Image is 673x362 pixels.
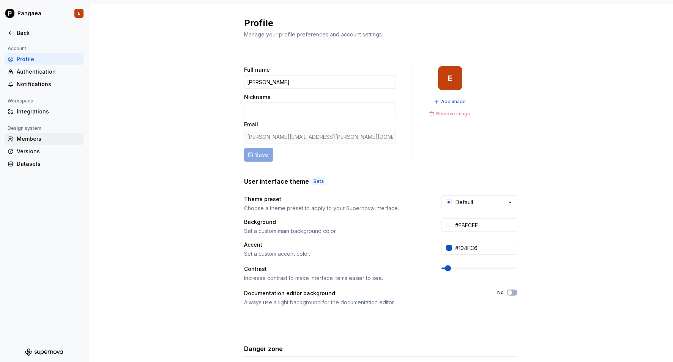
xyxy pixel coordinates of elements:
div: Contrast [244,265,428,273]
div: Background [244,218,428,226]
button: Add image [432,96,469,107]
a: Notifications [5,78,84,90]
div: Increase contrast to make interface items easier to see. [244,274,428,282]
div: Beta [312,178,325,185]
div: Always use a light background for the documentation editor. [244,299,484,306]
div: Choose a theme preset to apply to your Supernova interface. [244,205,428,212]
div: Notifications [17,80,80,88]
a: Authentication [5,66,84,78]
div: Versions [17,148,80,155]
div: Back [17,29,80,37]
input: #104FC6 [452,241,517,255]
a: Integrations [5,105,84,118]
div: E [448,75,452,81]
span: Add image [441,99,466,105]
div: Pangaea [17,9,41,17]
div: Set a custom accent color. [244,250,428,258]
div: Documentation editor background [244,290,484,297]
a: Datasets [5,158,84,170]
span: Manage your profile preferences and account settings. [244,31,383,38]
div: Set a custom main background color. [244,227,428,235]
h3: Danger zone [244,344,283,353]
a: Versions [5,145,84,157]
label: Nickname [244,93,271,101]
div: Default [455,198,473,206]
div: Design system [5,124,44,133]
div: Theme preset [244,195,428,203]
div: E [78,10,80,16]
svg: Supernova Logo [25,348,63,356]
a: Members [5,133,84,145]
div: Integrations [17,108,80,115]
div: Accent [244,241,428,249]
a: Back [5,27,84,39]
div: Datasets [17,160,80,168]
div: Members [17,135,80,143]
label: Email [244,121,258,128]
h3: User interface theme [244,177,309,186]
button: Default [441,195,517,209]
h2: Profile [244,17,508,29]
img: 446cae62-3891-4412-afa7-321a93fc498b.png [5,9,14,18]
div: Workspace [5,96,36,105]
input: #FFFFFF [452,218,517,232]
div: Authentication [17,68,80,76]
div: Account [5,44,29,53]
label: No [497,290,504,296]
a: Profile [5,53,84,65]
div: Profile [17,55,80,63]
button: PangaeaE [2,5,87,22]
label: Full name [244,66,270,74]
